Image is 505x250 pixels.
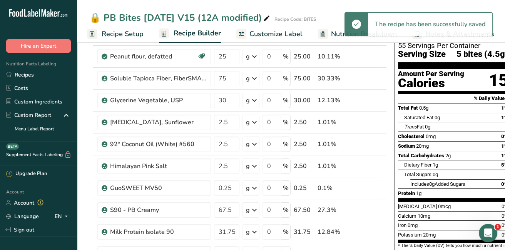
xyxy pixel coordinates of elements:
[110,227,206,237] div: Milk Protein Isolate 90
[416,190,421,196] span: 1g
[318,183,350,193] div: 0.1%
[294,118,314,127] div: 2.50
[445,153,451,158] span: 2g
[318,52,350,61] div: 10.11%
[404,115,433,120] span: Saturated Fat
[246,140,250,149] div: g
[246,183,250,193] div: g
[318,227,350,237] div: 12.84%
[274,16,316,23] div: Recipe Code: BITES
[398,133,425,139] span: Cholesterol
[236,25,303,43] a: Customize Label
[6,39,71,53] button: Hire an Expert
[246,162,250,171] div: g
[398,50,446,59] span: Serving Size
[110,52,197,61] div: Peanut flour, defatted
[318,74,350,83] div: 30.33%
[294,74,314,83] div: 75.00
[110,162,206,171] div: Himalayan Pink Salt
[294,52,314,61] div: 25.00
[426,133,436,139] span: 0mg
[408,222,418,228] span: 0mg
[318,162,350,171] div: 1.01%
[294,205,314,215] div: 67.50
[246,74,250,83] div: g
[6,111,51,119] div: Custom Report
[398,78,464,89] div: Calories
[246,205,250,215] div: g
[110,96,206,105] div: Glycerine Vegetable, USP
[398,203,437,209] span: [MEDICAL_DATA]
[423,232,436,238] span: 20mg
[318,25,397,43] a: Nutrition Breakdown
[294,140,314,149] div: 2.50
[246,96,250,105] div: g
[429,181,435,187] span: 0g
[368,13,492,36] div: The recipe has been successfully saved
[433,172,438,177] span: 0g
[318,205,350,215] div: 27.3%
[159,25,221,43] a: Recipe Builder
[246,118,250,127] div: g
[294,183,314,193] div: 0.25
[6,143,19,150] div: BETA
[398,70,464,78] div: Amount Per Serving
[87,25,144,43] a: Recipe Setup
[404,172,431,177] span: Total Sugars
[435,115,440,120] span: 0g
[102,29,144,39] span: Recipe Setup
[398,105,418,111] span: Total Fat
[89,11,271,25] div: 🔒 PB Bites [DATE] V15 (12A modified)
[110,74,206,83] div: Soluble Tapioca Fiber, FiberSMART TS90
[294,96,314,105] div: 30.00
[110,140,206,149] div: 92° Coconut Oil (White) #560
[174,28,221,38] span: Recipe Builder
[110,205,206,215] div: S90 - PB Creamy
[418,213,430,219] span: 10mg
[404,124,424,130] span: Fat
[246,52,250,61] div: g
[294,162,314,171] div: 2.50
[398,143,415,149] span: Sodium
[246,227,250,237] div: g
[416,143,429,149] span: 20mg
[6,210,39,223] a: Language
[419,105,428,111] span: 0.5g
[331,29,397,39] span: Nutrition Breakdown
[294,227,314,237] div: 31.75
[398,232,422,238] span: Potassium
[495,224,501,230] span: 1
[398,222,406,228] span: Iron
[318,118,350,127] div: 1.01%
[404,162,431,168] span: Dietary Fiber
[425,124,430,130] span: 0g
[479,224,497,242] iframe: Intercom live chat
[398,213,416,219] span: Calcium
[55,212,71,221] div: EN
[6,170,47,178] div: Upgrade Plan
[410,181,465,187] span: Includes Added Sugars
[433,162,438,168] span: 1g
[249,29,303,39] span: Customize Label
[110,118,206,127] div: [MEDICAL_DATA], Sunflower
[318,96,350,105] div: 12.13%
[318,140,350,149] div: 1.01%
[398,190,415,196] span: Protein
[404,124,417,130] i: Trans
[110,183,206,193] div: GuoSWEET MV50
[398,153,444,158] span: Total Carbohydrates
[438,203,451,209] span: 0mcg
